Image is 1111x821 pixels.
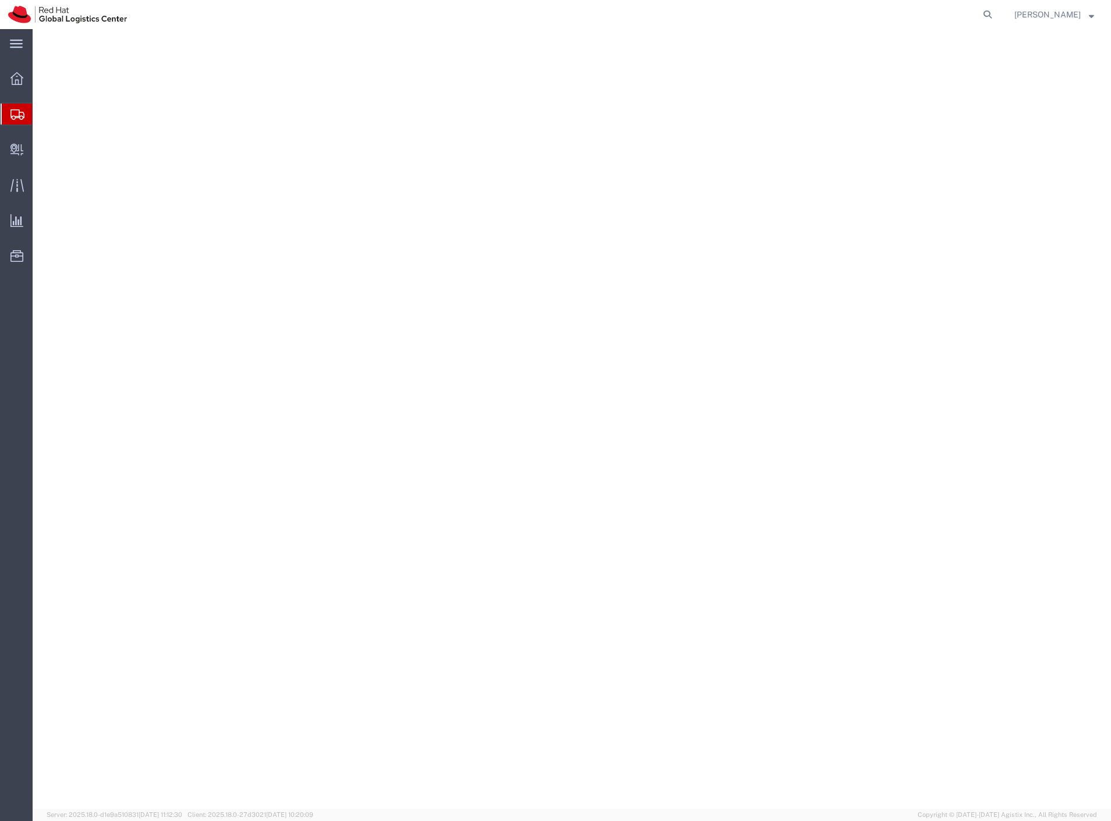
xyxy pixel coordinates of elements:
[47,811,182,818] span: Server: 2025.18.0-d1e9a510831
[266,811,313,818] span: [DATE] 10:20:09
[1014,8,1081,21] span: Filip Lizuch
[33,29,1111,809] iframe: FS Legacy Container
[187,811,313,818] span: Client: 2025.18.0-27d3021
[918,810,1097,820] span: Copyright © [DATE]-[DATE] Agistix Inc., All Rights Reserved
[139,811,182,818] span: [DATE] 11:12:30
[1014,8,1095,22] button: [PERSON_NAME]
[8,6,127,23] img: logo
